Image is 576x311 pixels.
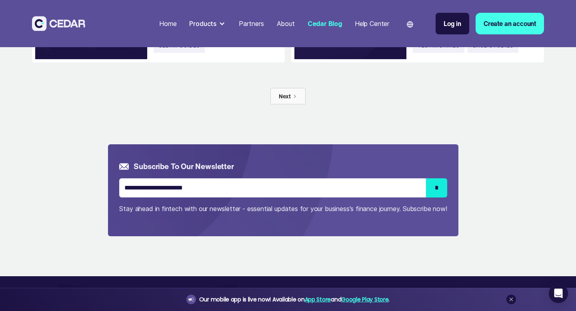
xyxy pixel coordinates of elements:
[279,92,291,100] div: Next
[159,19,176,28] div: Home
[444,19,461,28] div: Log in
[270,88,306,104] a: Next Page
[186,16,229,32] div: Products
[274,15,298,32] a: About
[308,19,342,28] div: Cedar Blog
[239,19,264,28] div: Partners
[549,284,568,303] div: Open Intercom Messenger
[156,15,180,32] a: Home
[476,13,544,34] a: Create an account
[304,15,345,32] a: Cedar Blog
[305,295,331,303] a: App Store
[352,15,392,32] a: Help Center
[407,21,413,28] img: world icon
[188,296,194,303] img: announcement
[236,15,267,32] a: Partners
[355,19,389,28] div: Help Center
[134,161,234,172] h5: Subscribe to our newsletter
[277,19,295,28] div: About
[436,13,469,34] a: Log in
[341,295,388,303] a: Google Play Store
[199,295,390,305] div: Our mobile app is live now! Available on and .
[119,204,447,213] p: Stay ahead in fintech with our newsletter - essential updates for your business's finance journey...
[32,88,544,104] div: List
[119,161,447,213] form: Email Form
[189,19,216,28] div: Products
